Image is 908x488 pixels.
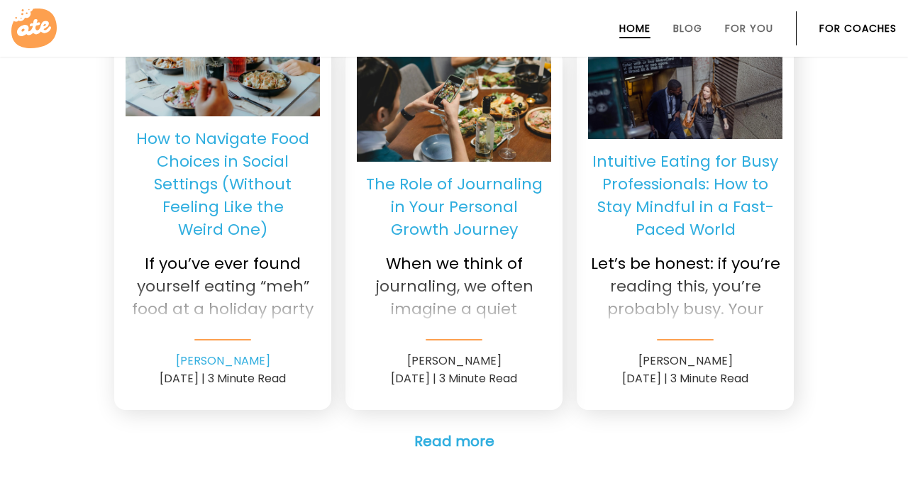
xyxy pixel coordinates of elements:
[357,55,551,162] a: Role of journaling. Image: Pexels - cottonbro studio
[588,33,782,139] a: intuitive eating for bust professionals. Image: Pexels - Mizuno K
[126,9,320,117] img: Social Eating. Image: Pexels - thecactusena ‎
[126,241,320,321] p: If you’ve ever found yourself eating “meh” food at a holiday party just because everyone else was...
[357,173,551,340] a: The Role of Journaling in Your Personal Growth Journey When we think of journaling, we often imag...
[357,370,551,387] div: [DATE] | 3 Minute Read
[725,23,773,34] a: For You
[673,23,702,34] a: Blog
[414,431,494,452] a: Read more
[588,352,782,370] div: [PERSON_NAME]
[357,50,551,166] img: Role of journaling. Image: Pexels - cottonbro studio
[588,241,782,321] p: Let’s be honest: if you’re reading this, you’re probably busy. Your calendar looks like a game of...
[588,150,782,340] a: Intuitive Eating for Busy Professionals: How to Stay Mindful in a Fast-Paced World Let’s be hones...
[357,241,551,321] p: When we think of journaling, we often imagine a quiet moment at the end of the day, pen in hand, ...
[357,173,551,241] p: The Role of Journaling in Your Personal Growth Journey
[126,370,320,387] div: [DATE] | 3 Minute Read
[176,353,270,370] a: [PERSON_NAME]
[588,370,782,387] div: [DATE] | 3 Minute Read
[357,352,551,370] div: [PERSON_NAME]
[588,150,782,241] p: Intuitive Eating for Busy Professionals: How to Stay Mindful in a Fast-Paced World
[126,10,320,116] a: Social Eating. Image: Pexels - thecactusena ‎
[126,128,320,241] p: How to Navigate Food Choices in Social Settings (Without Feeling Like the Weird One)
[126,128,320,340] a: How to Navigate Food Choices in Social Settings (Without Feeling Like the Weird One) If you’ve ev...
[819,23,897,34] a: For Coaches
[619,23,650,34] a: Home
[588,21,782,150] img: intuitive eating for bust professionals. Image: Pexels - Mizuno K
